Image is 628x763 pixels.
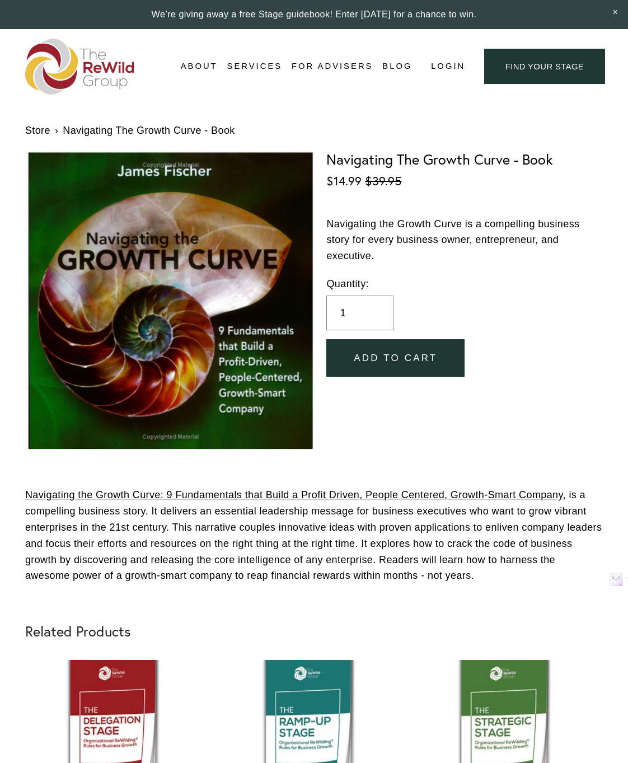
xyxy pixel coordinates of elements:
a: Login [431,59,465,74]
input: Quantity [326,296,393,331]
a: Navigating The Growth Curve - Book [63,123,235,139]
span: Navigating the Growth Curve: 9 Fundamentals that Build a Profit Driven, People Centered, Growth-S... [25,489,563,500]
p: , is a compelling business story. It delivers an essential leadership message for business execut... [25,487,603,584]
div: Gallery [25,151,314,450]
a: Blog [382,58,412,75]
span: About [181,59,218,74]
span: Services [227,59,283,74]
img: SEOSpace [79,8,90,19]
img: The ReWild Group [25,39,135,95]
span: $14.99 [326,174,362,188]
a: For Advisers [292,58,373,75]
a: Need help? [17,65,36,85]
label: Quantity: [326,276,603,292]
a: folder dropdown [181,58,218,75]
span: $39.95 [365,174,401,188]
img: Rough Water SEO [8,54,160,190]
p: Get ready! [25,28,144,39]
h1: Navigating The Growth Curve - Book [326,151,603,168]
a: Store [25,123,50,139]
h2: Related Products [25,623,603,640]
p: Navigating the Growth Curve is a compelling business story for every business owner, entrepreneur... [326,216,603,264]
a: find your stage [484,49,605,84]
p: Plugin is loading... [25,39,144,50]
button: Add To Cart [326,339,465,377]
span: Add To Cart [354,353,437,364]
iframe: Payment method messaging [324,193,605,209]
span: › [55,123,58,139]
a: folder dropdown [227,58,283,75]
